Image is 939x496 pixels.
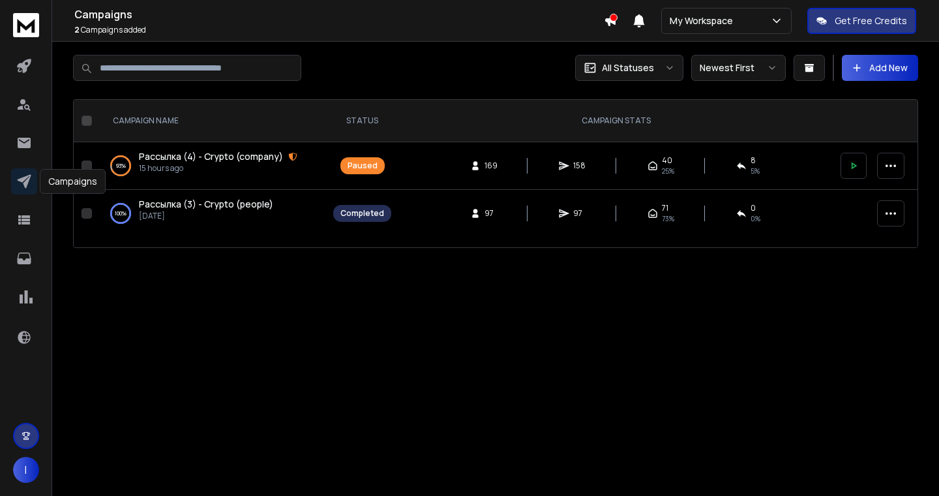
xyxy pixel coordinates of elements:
[340,208,384,219] div: Completed
[139,198,273,210] span: Рассылка (3) - Crypto (people)
[484,161,498,171] span: 169
[751,213,760,224] span: 0 %
[139,211,273,221] p: [DATE]
[835,14,907,27] p: Get Free Credits
[691,55,786,81] button: Newest First
[74,24,80,35] span: 2
[115,207,127,220] p: 100 %
[40,169,106,194] div: Campaigns
[139,198,273,211] a: Рассылка (3) - Crypto (people)
[97,190,325,238] td: 100%Рассылка (3) - Crypto (people)[DATE]
[116,159,126,172] p: 93 %
[751,203,756,213] span: 0
[662,155,672,166] span: 40
[573,161,586,171] span: 158
[751,155,756,166] span: 8
[97,142,325,190] td: 93%Рассылка (4) - Crypto (company)15 hours ago
[807,8,916,34] button: Get Free Credits
[348,161,378,171] div: Paused
[139,150,283,163] span: Рассылка (4) - Crypto (company)
[662,166,674,176] span: 25 %
[139,150,283,163] a: Рассылка (4) - Crypto (company)
[325,100,399,142] th: STATUS
[13,13,39,37] img: logo
[662,213,674,224] span: 73 %
[399,100,833,142] th: CAMPAIGN STATS
[484,208,498,219] span: 97
[97,100,325,142] th: CAMPAIGN NAME
[751,166,760,176] span: 5 %
[842,55,918,81] button: Add New
[573,208,586,219] span: 97
[670,14,738,27] p: My Workspace
[74,25,604,35] p: Campaigns added
[74,7,604,22] h1: Campaigns
[13,457,39,483] button: I
[139,163,297,174] p: 15 hours ago
[891,451,923,482] iframe: Intercom live chat
[662,203,668,213] span: 71
[602,61,654,74] p: All Statuses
